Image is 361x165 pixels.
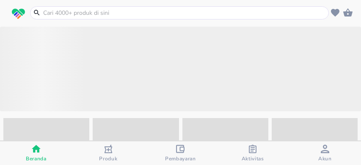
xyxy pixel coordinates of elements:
[217,141,289,165] button: Aktivitas
[289,141,361,165] button: Akun
[144,141,217,165] button: Pembayaran
[26,155,47,162] span: Beranda
[42,8,327,17] input: Cari 4000+ produk di sini
[72,141,145,165] button: Produk
[12,8,25,19] img: logo_swiperx_s.bd005f3b.svg
[165,155,196,162] span: Pembayaran
[242,155,264,162] span: Aktivitas
[318,155,332,162] span: Akun
[99,155,117,162] span: Produk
